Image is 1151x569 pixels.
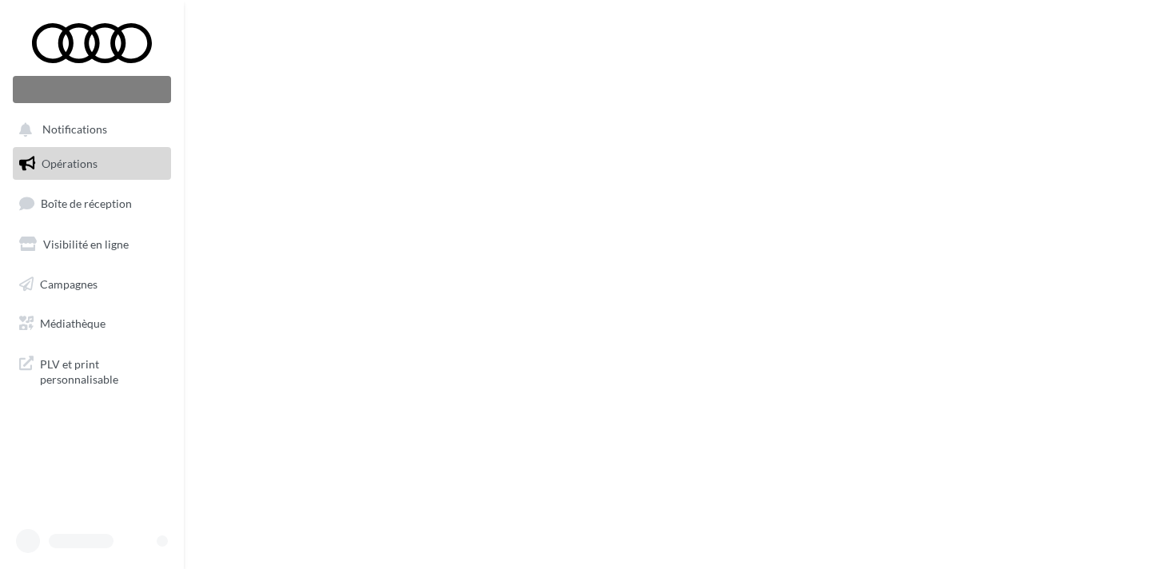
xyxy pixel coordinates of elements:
a: PLV et print personnalisable [10,347,174,394]
a: Campagnes [10,268,174,301]
a: Visibilité en ligne [10,228,174,261]
a: Boîte de réception [10,186,174,221]
span: Visibilité en ligne [43,237,129,251]
span: PLV et print personnalisable [40,353,165,388]
span: Boîte de réception [41,197,132,210]
span: Campagnes [40,277,98,290]
span: Opérations [42,157,98,170]
div: Nouvelle campagne [13,76,171,103]
a: Médiathèque [10,307,174,340]
a: Opérations [10,147,174,181]
span: Médiathèque [40,316,106,330]
span: Notifications [42,123,107,137]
